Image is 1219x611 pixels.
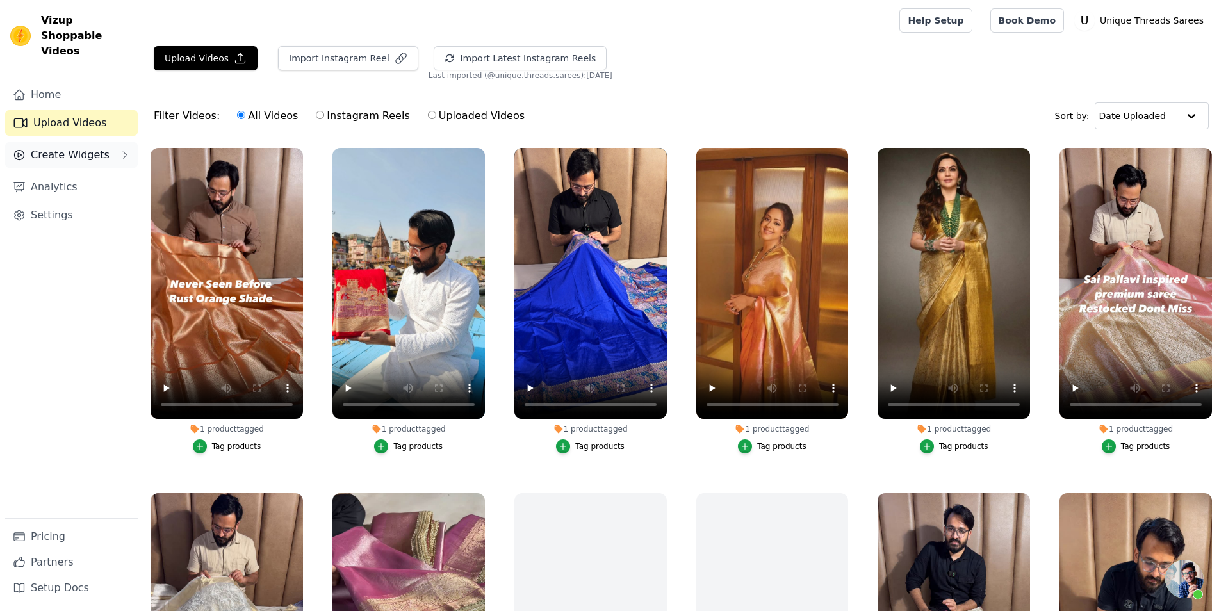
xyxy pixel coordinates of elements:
[990,8,1064,33] a: Book Demo
[696,424,849,434] div: 1 product tagged
[154,46,258,70] button: Upload Videos
[151,424,303,434] div: 1 product tagged
[154,101,532,131] div: Filter Videos:
[5,550,138,575] a: Partners
[427,108,525,124] label: Uploaded Videos
[1165,560,1204,598] div: Open chat
[556,439,625,453] button: Tag products
[1055,102,1209,129] div: Sort by:
[434,46,607,70] button: Import Latest Instagram Reels
[878,424,1030,434] div: 1 product tagged
[429,70,612,81] span: Last imported (@ unique.threads.sarees ): [DATE]
[212,441,261,452] div: Tag products
[237,111,245,119] input: All Videos
[193,439,261,453] button: Tag products
[315,108,410,124] label: Instagram Reels
[278,46,418,70] button: Import Instagram Reel
[332,424,485,434] div: 1 product tagged
[939,441,988,452] div: Tag products
[393,441,443,452] div: Tag products
[5,174,138,200] a: Analytics
[738,439,806,453] button: Tag products
[1074,9,1209,32] button: U Unique Threads Sarees
[5,142,138,168] button: Create Widgets
[757,441,806,452] div: Tag products
[316,111,324,119] input: Instagram Reels
[5,110,138,136] a: Upload Videos
[5,82,138,108] a: Home
[31,147,110,163] span: Create Widgets
[428,111,436,119] input: Uploaded Videos
[1095,9,1209,32] p: Unique Threads Sarees
[1102,439,1170,453] button: Tag products
[5,524,138,550] a: Pricing
[514,424,667,434] div: 1 product tagged
[10,26,31,46] img: Vizup
[41,13,133,59] span: Vizup Shoppable Videos
[899,8,972,33] a: Help Setup
[1059,424,1212,434] div: 1 product tagged
[236,108,299,124] label: All Videos
[5,575,138,601] a: Setup Docs
[1081,14,1089,27] text: U
[1121,441,1170,452] div: Tag products
[374,439,443,453] button: Tag products
[5,202,138,228] a: Settings
[575,441,625,452] div: Tag products
[920,439,988,453] button: Tag products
